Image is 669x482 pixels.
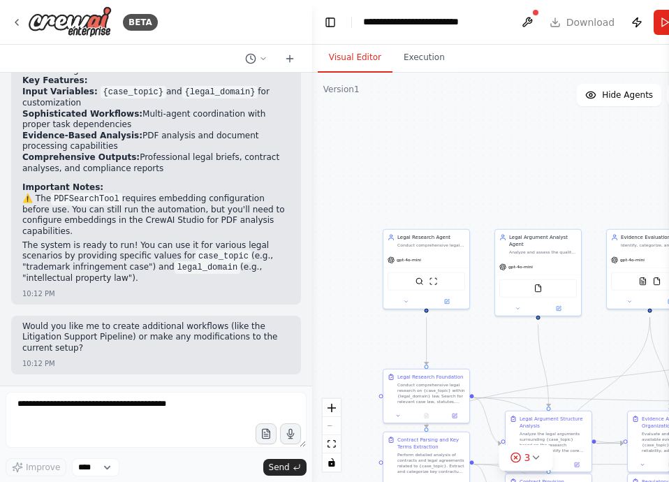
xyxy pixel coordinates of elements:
[269,462,290,473] span: Send
[28,6,112,38] img: Logo
[123,14,158,31] div: BETA
[538,305,578,313] button: Open in side panel
[6,458,66,476] button: Improve
[318,43,392,73] button: Visual Editor
[397,242,465,248] div: Conduct comprehensive legal research on {case_topic}, analyzing relevant case law, statutes, and ...
[508,264,533,270] span: gpt-4o-mini
[442,411,466,420] button: Open in side panel
[323,84,360,95] div: Version 1
[397,257,421,263] span: gpt-4o-mini
[602,89,653,101] span: Hide Agents
[564,460,588,469] button: Open in side panel
[363,15,505,29] nav: breadcrumb
[524,451,530,465] span: 3
[22,193,290,238] p: ⚠️ The requires embedding configuration before use. You can still run the automation, but you'll ...
[505,411,592,473] div: Legal Argument Structure AnalysisAnalyze the legal arguments surrounding {case_topic} based on th...
[534,460,563,469] button: No output available
[323,399,341,417] button: zoom in
[26,462,60,473] span: Improve
[422,317,429,365] g: Edge from 9276a603-5bc4-4b84-8939-62818f9725ac to 32c363e6-6aaa-4294-80c5-aefefc4e2895
[22,182,103,192] strong: Important Notes:
[620,257,645,263] span: gpt-4o-mini
[534,284,542,293] img: FileReadTool
[51,193,122,205] code: PDFSearchTool
[101,86,166,98] code: {case_topic}
[240,50,273,67] button: Switch to previous chat
[22,131,142,140] strong: Evidence-Based Analysis:
[22,109,142,119] strong: Sophisticated Workflows:
[427,298,466,306] button: Open in side panel
[383,369,470,424] div: Legal Research FoundationConduct comprehensive legal research on {case_topic} within {legal_domai...
[520,431,587,453] div: Analyze the legal arguments surrounding {case_topic} based on the research foundation. Identify t...
[182,86,258,98] code: {legal_domain}
[397,234,465,241] div: Legal Research Agent
[397,374,463,381] div: Legal Research Foundation
[397,437,465,451] div: Contract Parsing and Key Terms Extraction
[321,13,340,32] button: Hide left sidebar
[22,152,290,174] li: Professional legal briefs, contract analyses, and compliance reports
[473,394,501,446] g: Edge from 32c363e6-6aaa-4294-80c5-aefefc4e2895 to ecb40538-1e55-44c2-bf4b-baa02ac9dce7
[577,84,661,106] button: Hide Agents
[263,459,307,476] button: Send
[392,43,456,73] button: Execution
[22,240,290,284] p: The system is ready to run! You can use it for various legal scenarios by providing specific valu...
[22,109,290,131] li: Multi-agent coordination with proper task dependencies
[638,277,647,286] img: PDFSearchTool
[383,229,470,309] div: Legal Research AgentConduct comprehensive legal research on {case_topic}, analyzing relevant case...
[256,423,277,444] button: Upload files
[397,452,465,474] div: Perform detailed analysis of contracts and legal agreements related to {case_topic}. Extract and ...
[397,382,465,404] div: Conduct comprehensive legal research on {case_topic} within {legal_domain} law. Search for releva...
[279,50,301,67] button: Start a new chat
[22,358,55,369] div: 10:12 PM
[499,445,552,471] button: 3
[196,250,251,263] code: case_topic
[22,131,290,152] li: PDF analysis and document processing capabilities
[22,87,98,96] strong: Input Variables:
[323,399,341,472] div: React Flow controls
[22,289,55,299] div: 10:12 PM
[652,277,661,286] img: FileReadTool
[22,75,87,85] strong: Key Features:
[596,440,623,447] g: Edge from ecb40538-1e55-44c2-bf4b-baa02ac9dce7 to 8b3687aa-4fdb-4850-badc-5b16cfe8bf4f
[520,416,587,430] div: Legal Argument Structure Analysis
[323,453,341,472] button: toggle interactivity
[509,249,577,255] div: Analyze and assess the quality, validity, and strength of legal arguments related to {case_topic}...
[280,423,301,444] button: Click to speak your automation idea
[175,261,240,274] code: legal_domain
[22,152,140,162] strong: Comprehensive Outputs:
[534,325,552,407] g: Edge from 8418b044-6a8c-4143-97ae-7d4d87b971c7 to ecb40538-1e55-44c2-bf4b-baa02ac9dce7
[429,277,437,286] img: ScrapeWebsiteTool
[494,229,582,316] div: Legal Argument Analyst AgentAnalyze and assess the quality, validity, and strength of legal argum...
[509,234,577,248] div: Legal Argument Analyst Agent
[22,321,290,354] p: Would you like me to create additional workflows (like the Litigation Support Pipeline) or make a...
[545,317,653,469] g: Edge from 69791fa2-0135-4f15-a20e-8231a00c0220 to 99d226d9-b6de-4248-8d31-2096285643ac
[323,435,341,453] button: fit view
[22,87,290,109] li: and for customization
[415,277,423,286] img: SerperDevTool
[411,411,441,420] button: No output available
